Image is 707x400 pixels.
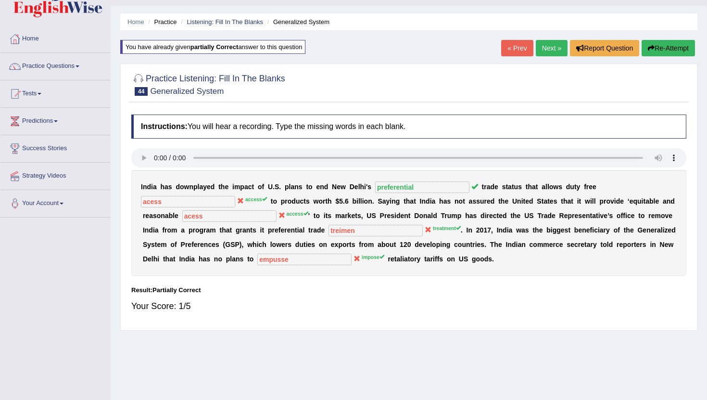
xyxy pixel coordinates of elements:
[431,212,433,219] b: l
[414,197,416,205] b: t
[324,183,328,191] b: d
[493,212,497,219] b: c
[472,197,476,205] b: s
[604,212,607,219] b: e
[387,212,391,219] b: e
[368,197,372,205] b: n
[623,212,625,219] b: f
[670,197,675,205] b: d
[0,108,110,132] a: Predictions
[168,183,172,191] b: s
[285,197,287,205] b: r
[547,212,552,219] b: d
[366,183,367,191] b: '
[625,212,627,219] b: i
[232,183,234,191] b: i
[360,183,365,191] b: h
[141,122,188,130] b: Instructions:
[420,197,422,205] b: I
[578,212,582,219] b: s
[325,197,328,205] b: t
[357,212,361,219] b: s
[127,18,144,26] a: Home
[316,212,320,219] b: o
[568,212,572,219] b: p
[536,183,538,191] b: t
[410,197,414,205] b: a
[141,183,143,191] b: I
[512,183,514,191] b: t
[459,197,463,205] b: o
[131,72,285,96] h2: Practice Listening: Fill In The Blanks
[324,212,326,219] b: i
[356,197,358,205] b: i
[291,197,296,205] b: d
[480,212,485,219] b: d
[644,197,646,205] b: t
[153,212,157,219] b: s
[384,212,387,219] b: r
[614,197,616,205] b: i
[360,197,362,205] b: l
[642,197,644,205] b: i
[273,183,275,191] b: .
[543,197,547,205] b: a
[275,183,279,191] b: S
[320,183,324,191] b: n
[248,183,252,191] b: c
[184,183,189,191] b: w
[484,183,486,191] b: r
[616,197,620,205] b: d
[382,197,386,205] b: a
[281,197,285,205] b: p
[490,183,494,191] b: d
[590,197,592,205] b: i
[386,197,390,205] b: y
[633,197,637,205] b: q
[447,197,451,205] b: s
[529,197,533,205] b: d
[175,212,178,219] b: e
[290,183,294,191] b: a
[426,197,430,205] b: d
[358,197,360,205] b: l
[620,197,624,205] b: e
[203,183,207,191] b: y
[306,197,310,205] b: s
[503,212,507,219] b: d
[145,212,149,219] b: e
[350,183,354,191] b: D
[582,212,586,219] b: e
[571,197,573,205] b: t
[439,197,443,205] b: h
[537,212,541,219] b: T
[512,197,517,205] b: U
[157,212,161,219] b: o
[296,197,300,205] b: u
[160,183,164,191] b: h
[593,183,596,191] b: e
[513,212,517,219] b: h
[606,197,610,205] b: o
[594,197,596,205] b: l
[345,197,349,205] b: 6
[454,197,459,205] b: n
[498,197,501,205] b: t
[558,183,562,191] b: s
[355,212,357,219] b: t
[273,197,277,205] b: o
[598,212,600,219] b: i
[211,183,215,191] b: d
[457,212,462,219] b: p
[570,40,639,56] button: Report Question
[221,183,225,191] b: h
[554,197,557,205] b: s
[0,190,110,214] a: Your Account
[173,212,175,219] b: l
[654,197,656,205] b: l
[532,183,536,191] b: a
[299,183,303,191] b: s
[630,197,633,205] b: e
[343,197,345,205] b: .
[207,183,211,191] b: e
